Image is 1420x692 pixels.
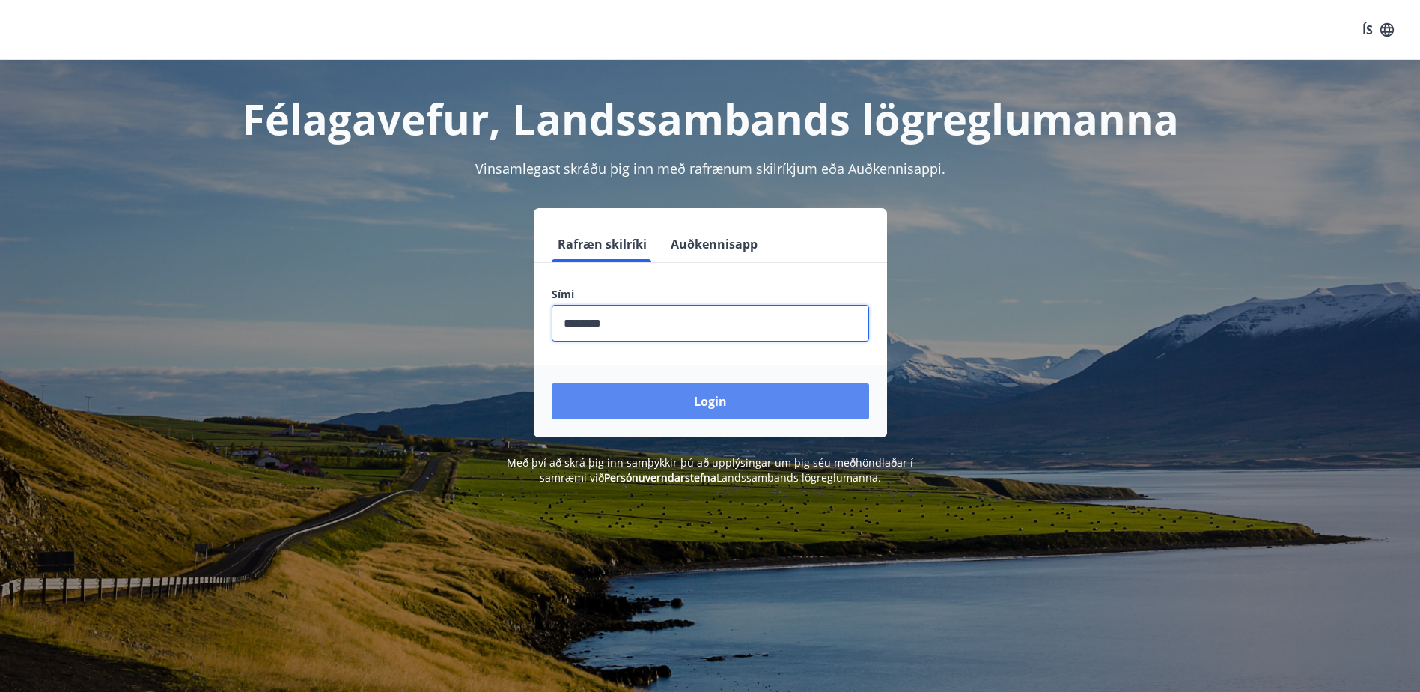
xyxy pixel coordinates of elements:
button: Login [552,383,869,419]
button: Auðkennisapp [665,226,764,262]
a: Persónuverndarstefna [604,470,716,485]
button: ÍS [1354,16,1402,43]
span: Vinsamlegast skráðu þig inn með rafrænum skilríkjum eða Auðkennisappi. [475,160,945,177]
label: Sími [552,287,869,302]
button: Rafræn skilríki [552,226,653,262]
span: Með því að skrá þig inn samþykkir þú að upplýsingar um þig séu meðhöndlaðar í samræmi við Landssa... [507,455,913,485]
h1: Félagavefur, Landssambands lögreglumanna [189,90,1231,147]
